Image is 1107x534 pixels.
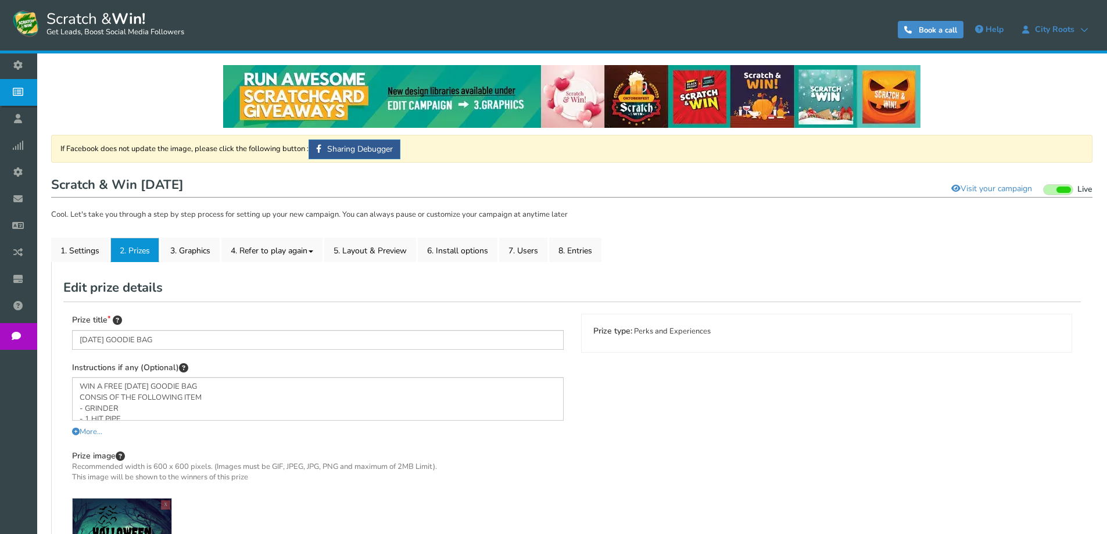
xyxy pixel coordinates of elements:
[919,25,957,35] span: Book a call
[51,238,109,262] a: 1. Settings
[986,24,1004,35] span: Help
[51,135,1092,163] div: If Facebook does not update the image, please click the following button :
[110,238,159,262] a: 2. Prizes
[324,238,416,262] a: 5. Layout & Preview
[63,274,1081,302] h2: Edit prize details
[969,20,1009,39] a: Help
[46,28,184,37] small: Get Leads, Boost Social Media Followers
[12,9,184,38] a: Scratch &Win! Get Leads, Boost Social Media Followers
[221,238,323,262] a: 4. Refer to play again
[41,9,184,38] span: Scratch &
[72,330,564,350] input: [E.g. Free movie tickets for two]
[418,238,497,262] a: 6. Install options
[499,238,547,262] a: 7. Users
[309,139,400,159] a: Sharing Debugger
[12,9,41,38] img: Scratch and Win
[1029,25,1080,34] span: City Roots
[1058,485,1107,534] iframe: LiveChat chat widget
[72,314,122,327] label: Prize title
[72,450,437,489] label: Prize image
[898,21,963,38] a: Book a call
[944,179,1040,199] a: Visit your campaign
[161,500,170,510] a: X
[51,209,1092,221] p: Cool. Let's take you through a step by step process for setting up your new campaign. You can alw...
[1077,184,1092,195] span: Live
[72,361,188,374] label: Instructions if any (Optional)
[112,9,145,29] strong: Win!
[161,238,220,262] a: 3. Graphics
[51,174,1092,198] h1: Scratch & Win [DATE]
[549,238,601,262] a: 8. Entries
[223,65,920,128] img: festival-poster-2020.webp
[72,462,437,482] p: Recommended width is 600 x 600 pixels. (Images must be GIF, JPEG, JPG, PNG and maximum of 2MB Lim...
[72,427,102,437] a: More...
